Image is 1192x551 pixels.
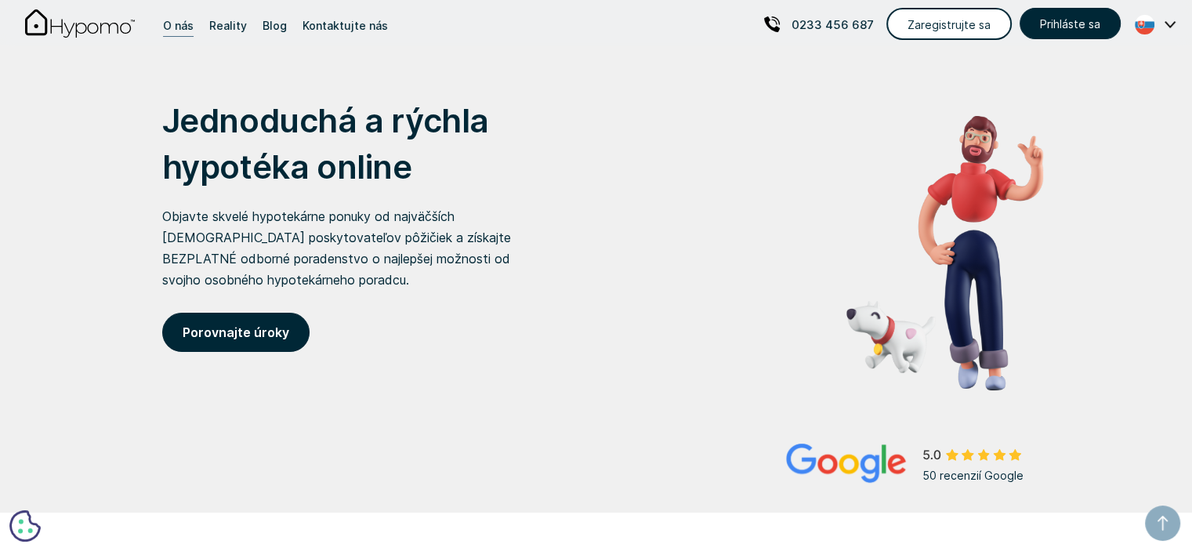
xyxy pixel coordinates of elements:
[183,324,289,340] strong: Porovnajte úroky
[792,14,874,35] p: 0233 456 687
[263,15,287,36] div: Blog
[922,465,1043,486] div: 50 recenzií Google
[764,5,874,43] a: 0233 456 687
[209,15,247,36] div: Reality
[1020,8,1121,39] a: Prihláste sa
[886,8,1012,40] a: Zaregistrujte sa
[162,313,310,352] a: Porovnajte úroky
[303,15,388,36] div: Kontaktujte nás
[162,98,547,190] h1: Jednoduchá a rýchla hypotéka online
[162,206,547,291] p: Objavte skvelé hypotekárne ponuky od najväčších [DEMOGRAPHIC_DATA] poskytovateľov pôžičiek a získ...
[786,444,1043,486] a: 50 recenzií Google
[9,510,41,542] button: Cookie Preferences
[163,15,194,36] div: O nás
